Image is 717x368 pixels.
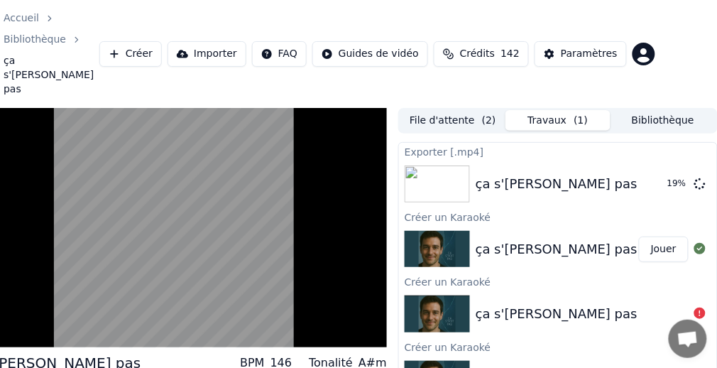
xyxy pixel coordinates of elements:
[476,174,637,194] div: ça s'[PERSON_NAME] pas
[399,273,717,290] div: Créer un Karaoké
[400,110,505,131] button: File d'attente
[4,54,99,97] span: ça s'[PERSON_NAME] pas
[99,41,162,67] button: Créer
[168,41,246,67] button: Importer
[482,114,496,128] span: ( 2 )
[505,110,611,131] button: Travaux
[4,33,66,47] a: Bibliothèque
[561,47,618,61] div: Paramètres
[574,114,589,128] span: ( 1 )
[535,41,627,67] button: Paramètres
[399,208,717,225] div: Créer un Karaoké
[669,320,707,358] div: Ouvrir le chat
[434,41,529,67] button: Crédits142
[460,47,495,61] span: Crédits
[476,239,637,259] div: ça s'[PERSON_NAME] pas
[500,47,520,61] span: 142
[252,41,307,67] button: FAQ
[399,143,717,160] div: Exporter [.mp4]
[4,11,39,26] a: Accueil
[611,110,716,131] button: Bibliothèque
[639,237,689,262] button: Jouer
[476,304,637,324] div: ça s'[PERSON_NAME] pas
[667,178,689,190] div: 19 %
[4,11,99,97] nav: breadcrumb
[399,338,717,355] div: Créer un Karaoké
[312,41,428,67] button: Guides de vidéo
